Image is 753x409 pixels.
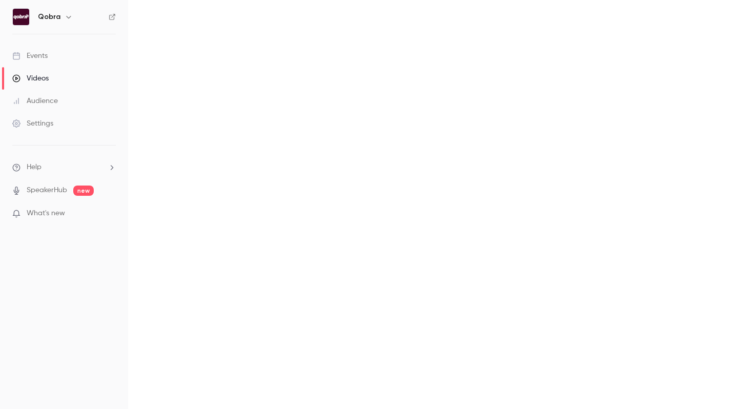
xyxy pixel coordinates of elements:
span: What's new [27,208,65,219]
h6: Qobra [38,12,60,22]
a: SpeakerHub [27,185,67,196]
li: help-dropdown-opener [12,162,116,173]
div: Events [12,51,48,61]
div: Audience [12,96,58,106]
div: Videos [12,73,49,84]
img: Qobra [13,9,29,25]
span: Help [27,162,41,173]
span: new [73,186,94,196]
div: Settings [12,118,53,129]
